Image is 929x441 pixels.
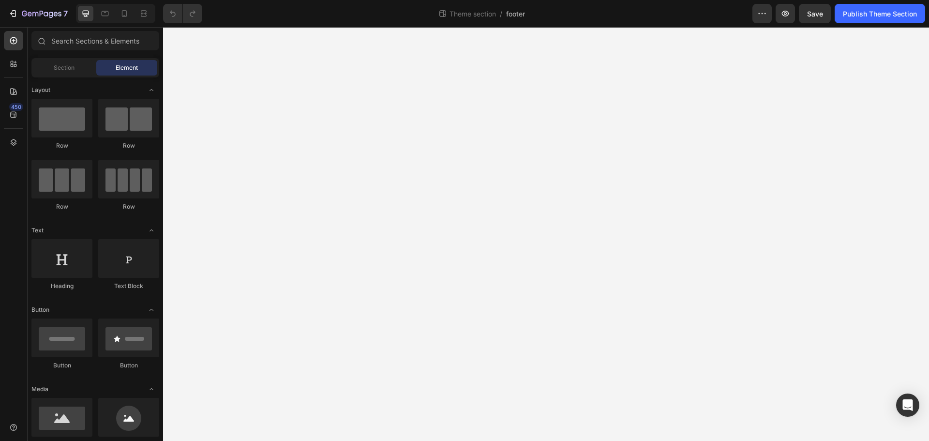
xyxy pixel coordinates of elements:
[31,202,92,211] div: Row
[835,4,925,23] button: Publish Theme Section
[116,63,138,72] span: Element
[98,361,159,370] div: Button
[500,9,502,19] span: /
[98,202,159,211] div: Row
[63,8,68,19] p: 7
[163,4,202,23] div: Undo/Redo
[843,9,917,19] div: Publish Theme Section
[31,31,159,50] input: Search Sections & Elements
[98,282,159,290] div: Text Block
[31,141,92,150] div: Row
[31,282,92,290] div: Heading
[31,226,44,235] span: Text
[807,10,823,18] span: Save
[448,9,498,19] span: Theme section
[896,394,919,417] div: Open Intercom Messenger
[144,82,159,98] span: Toggle open
[31,361,92,370] div: Button
[31,305,49,314] span: Button
[54,63,75,72] span: Section
[163,27,929,441] iframe: Design area
[31,385,48,394] span: Media
[144,381,159,397] span: Toggle open
[506,9,525,19] span: footer
[144,223,159,238] span: Toggle open
[9,103,23,111] div: 450
[799,4,831,23] button: Save
[98,141,159,150] div: Row
[144,302,159,318] span: Toggle open
[4,4,72,23] button: 7
[31,86,50,94] span: Layout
